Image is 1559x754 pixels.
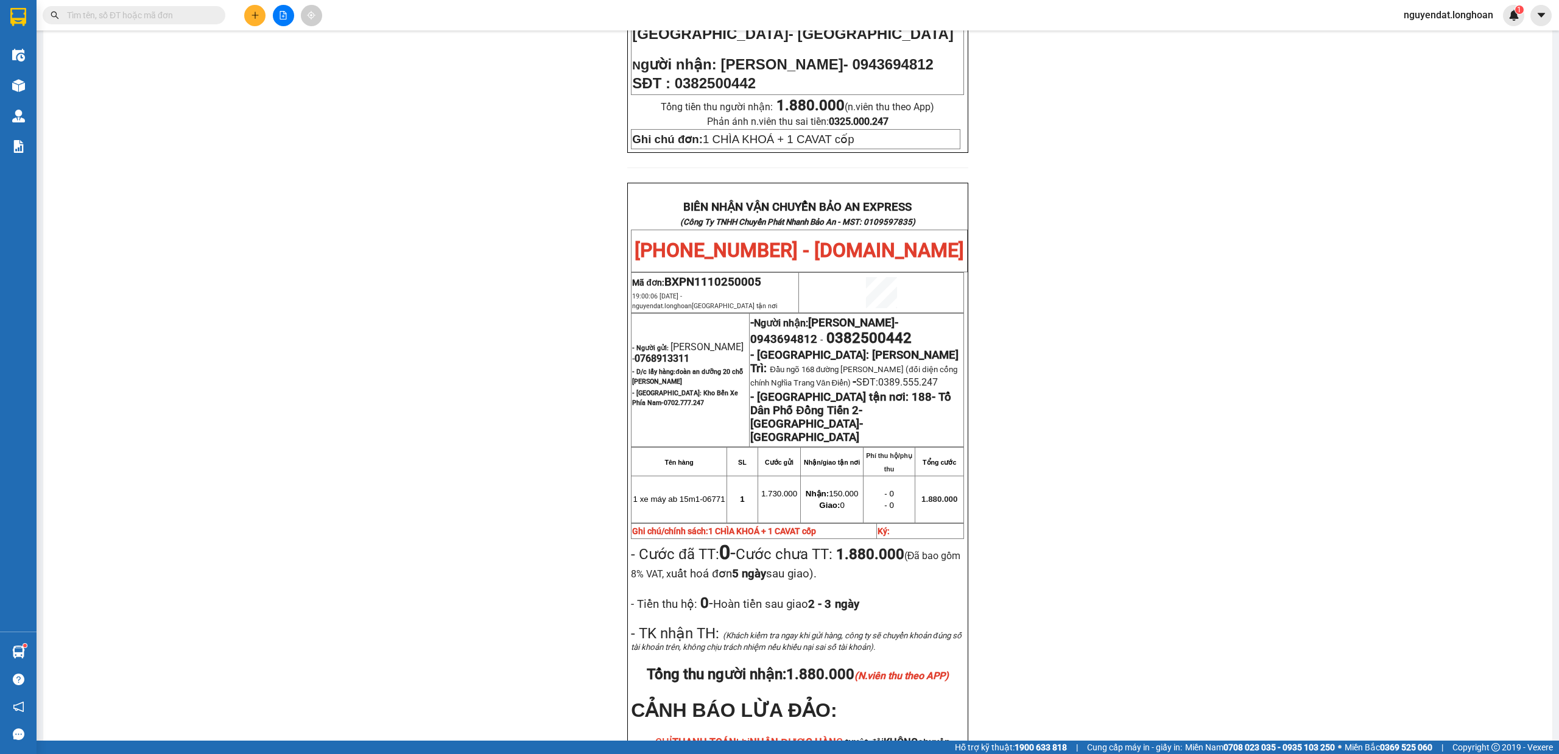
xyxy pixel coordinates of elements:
[1223,742,1335,752] strong: 0708 023 035 - 0935 103 250
[307,11,315,19] span: aim
[866,452,912,473] strong: Phí thu hộ/phụ thu
[856,376,878,388] span: SĐT:
[672,737,736,749] strong: THANH TOÁN
[836,546,904,563] strong: 1.880.000
[1076,741,1078,754] span: |
[301,5,322,26] button: aim
[884,489,894,498] span: - 0
[854,670,949,682] em: (N.viên thu theo APP)
[12,79,25,92] img: warehouse-icon
[750,365,957,387] span: Đầu ngõ 168 đường [PERSON_NAME] (đối diện cổng chính Nghĩa Trang Văn Điển)
[1345,741,1432,754] span: Miền Bắc
[33,41,65,52] strong: CSKH:
[12,49,25,62] img: warehouse-icon
[750,316,898,346] strong: -
[829,116,889,127] strong: 0325.000.247
[923,459,956,466] strong: Tổng cước
[761,489,797,498] span: 1.730.000
[632,341,744,364] span: [PERSON_NAME] -
[664,459,693,466] strong: Tên hàng
[664,399,704,407] span: 0702.777.247
[632,133,703,146] strong: Ghi chú đơn:
[1087,741,1182,754] span: Cung cấp máy in - giấy in:
[1185,741,1335,754] span: Miền Nam
[632,344,669,352] strong: - Người gửi:
[750,316,898,346] span: [PERSON_NAME]- 0943694812
[1394,7,1503,23] span: nguyendat.longhoan
[631,625,719,642] span: - TK nhận TH:
[631,546,960,581] span: Cước chưa TT:
[692,302,778,310] span: [GEOGRAPHIC_DATA] tận nơi
[697,594,709,611] strong: 0
[806,489,859,498] span: 150.000
[750,737,836,749] strong: NHẬN ĐƯỢC HÀN
[750,390,951,444] strong: 188- Tổ Dân Phố Đồng Tiến 2- [GEOGRAPHIC_DATA]- [GEOGRAPHIC_DATA]
[273,5,294,26] button: file-add
[1015,742,1067,752] strong: 1900 633 818
[750,348,959,375] span: - [GEOGRAPHIC_DATA]: [PERSON_NAME] Trì:
[738,459,747,466] strong: SL
[632,526,816,536] strong: Ghi chú/chính sách:
[884,501,894,510] span: - 0
[1530,5,1552,26] button: caret-down
[632,292,778,310] span: 19:00:06 [DATE] -
[750,390,909,404] strong: - [GEOGRAPHIC_DATA] tận nơi:
[13,728,24,740] span: message
[720,56,934,72] span: [PERSON_NAME]- 0943694812
[955,741,1067,754] span: Hỗ trợ kỹ thuật:
[632,368,743,386] strong: - D/c lấy hàng:
[1536,10,1547,21] span: caret-down
[697,594,859,611] span: -
[632,75,670,91] strong: SĐT :
[631,597,697,611] span: - Tiền thu hộ:
[12,140,25,153] img: solution-icon
[632,278,761,287] span: Mã đơn:
[664,275,761,289] span: BXPN1110250005
[740,495,744,504] span: 1
[631,546,735,563] span: - Cước đã TT:
[826,329,912,347] span: 0382500442
[713,597,859,611] span: Hoàn tiền sau giao
[23,644,27,647] sup: 1
[853,375,856,389] span: -
[5,41,93,63] span: [PHONE_NUMBER]
[732,567,766,580] strong: 5 ngày
[683,200,912,214] strong: BIÊN NHẬN VẬN CHUYỂN BẢO AN EXPRESS
[776,97,845,114] strong: 1.880.000
[5,74,187,90] span: Mã đơn: BXPN1110250005
[86,5,246,22] strong: PHIẾU DÁN LÊN HÀNG
[1441,741,1443,754] span: |
[10,8,26,26] img: logo-vxr
[244,5,266,26] button: plus
[921,495,957,504] span: 1.880.000
[633,495,725,504] span: 1 xe máy ab 15m1-06771
[765,459,794,466] strong: Cước gửi
[878,526,890,536] strong: Ký:
[808,597,859,611] strong: 2 - 3
[631,631,961,652] span: (Khách kiểm tra ngay khi gửi hàng, công ty sẽ chuyển khoản đúng số tài khoản trên, không chịu trá...
[632,368,743,386] span: đoàn an dưỡng 20 chỗ [PERSON_NAME]
[635,353,689,364] span: 0768913311
[1508,10,1519,21] img: icon-new-feature
[661,101,934,113] span: Tổng tiền thu người nhận:
[786,666,949,683] span: 1.880.000
[750,317,898,345] span: Người nhận:
[804,459,860,466] strong: Nhận/giao tận nơi
[680,217,915,227] strong: (Công Ty TNHH Chuyển Phát Nhanh Bảo An - MST: 0109597835)
[776,101,934,113] span: (n.viên thu theo App)
[632,9,954,42] span: 188- Tổ Dân Phố Đồng Tiến 2- [GEOGRAPHIC_DATA]- [GEOGRAPHIC_DATA]
[819,501,844,510] span: 0
[632,59,716,72] strong: N
[1491,743,1500,752] span: copyright
[719,541,736,564] span: -
[719,541,730,564] strong: 0
[1380,742,1432,752] strong: 0369 525 060
[1515,5,1524,14] sup: 1
[251,11,259,19] span: plus
[12,646,25,658] img: warehouse-icon
[641,56,717,72] span: gười nhận:
[819,501,840,510] strong: Giao:
[632,133,854,146] span: 1 CHÌA KHOÁ + 1 CAVAT cốp
[635,239,964,262] span: [PHONE_NUMBER] - [DOMAIN_NAME]
[675,75,756,91] span: 0382500442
